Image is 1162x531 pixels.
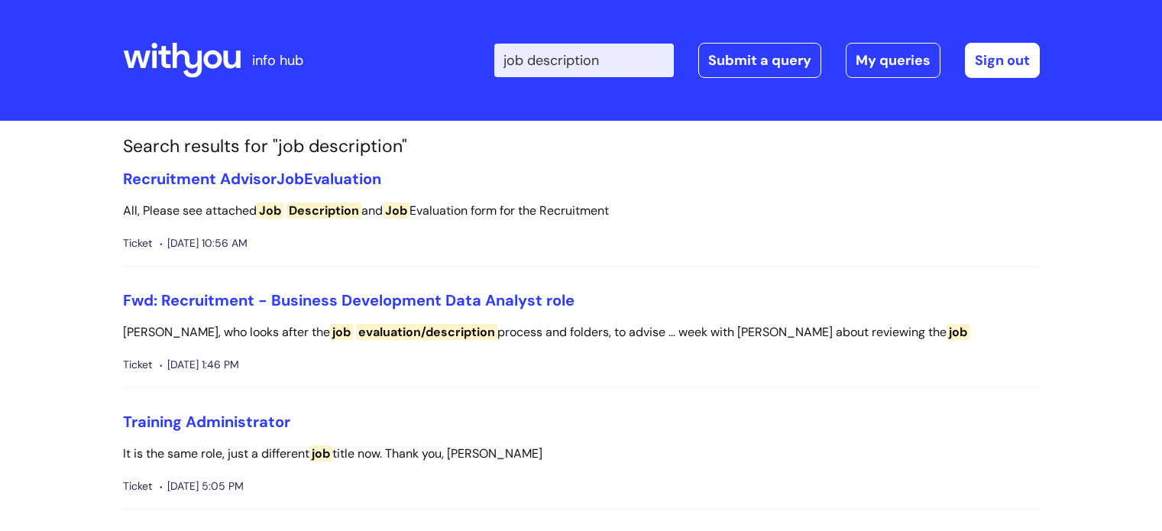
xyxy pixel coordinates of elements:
[309,445,332,461] span: job
[257,202,283,219] span: Job
[123,355,152,374] span: Ticket
[494,43,1040,78] div: | -
[252,48,303,73] p: info hub
[123,477,152,496] span: Ticket
[494,44,674,77] input: Search
[330,324,353,340] span: job
[160,234,248,253] span: [DATE] 10:56 AM
[123,412,290,432] a: Training Administrator
[965,43,1040,78] a: Sign out
[123,200,1040,222] p: All, Please see attached and Evaluation form for the Recruitment
[383,202,409,219] span: Job
[846,43,940,78] a: My queries
[123,169,381,189] a: Recruitment AdvisorJobEvaluation
[123,234,152,253] span: Ticket
[698,43,821,78] a: Submit a query
[123,443,1040,465] p: It is the same role, just a different title now. Thank you, [PERSON_NAME]
[123,322,1040,344] p: [PERSON_NAME], who looks after the process and folders, to advise ... week with [PERSON_NAME] abo...
[947,324,969,340] span: job
[160,355,239,374] span: [DATE] 1:46 PM
[277,169,304,189] span: Job
[286,202,361,219] span: Description
[123,290,575,310] a: Fwd: Recruitment - Business Development Data Analyst role
[160,477,244,496] span: [DATE] 5:05 PM
[356,324,497,340] span: evaluation/description
[123,136,1040,157] h1: Search results for "job description"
